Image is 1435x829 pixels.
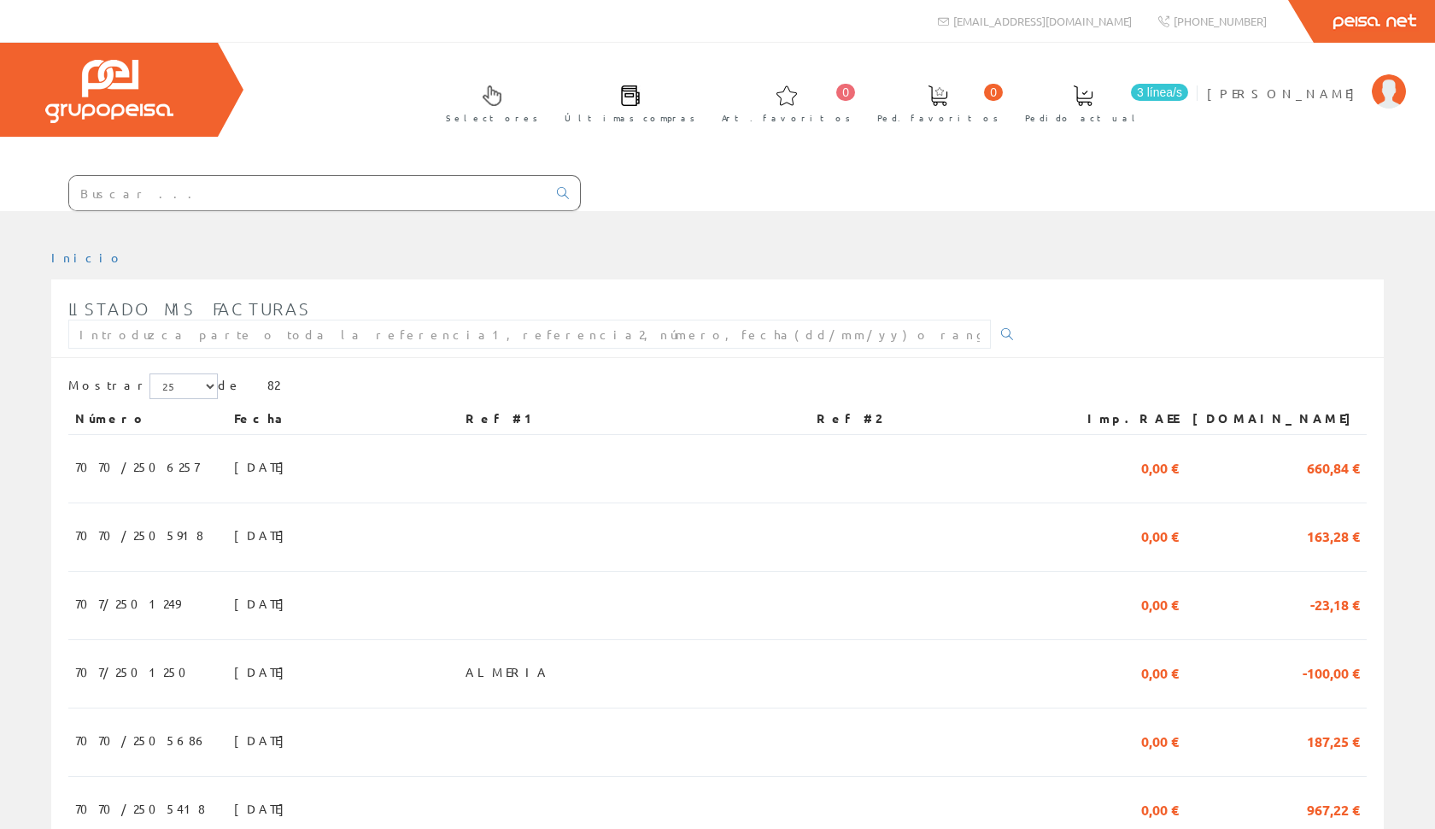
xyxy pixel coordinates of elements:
span: 187,25 € [1307,726,1360,755]
a: Selectores [429,71,547,133]
input: Introduzca parte o toda la referencia1, referencia2, número, fecha(dd/mm/yy) o rango de fechas(dd... [68,320,991,349]
span: 0,00 € [1141,794,1179,823]
th: Imp.RAEE [1057,403,1186,434]
span: 707/2501249 [75,589,180,618]
span: -100,00 € [1303,657,1360,686]
span: 0,00 € [1141,452,1179,481]
span: 0,00 € [1141,726,1179,755]
span: [EMAIL_ADDRESS][DOMAIN_NAME] [953,14,1132,28]
th: Ref #2 [810,403,1057,434]
input: Buscar ... [69,176,547,210]
span: Art. favoritos [722,109,851,126]
span: 7070/2505686 [75,726,208,755]
span: [DATE] [234,726,293,755]
a: 3 línea/s Pedido actual [1008,71,1192,133]
span: Últimas compras [565,109,695,126]
span: 967,22 € [1307,794,1360,823]
span: 660,84 € [1307,452,1360,481]
span: [PERSON_NAME] [1207,85,1363,102]
span: 0 [836,84,855,101]
span: [DATE] [234,794,293,823]
label: Mostrar [68,373,218,399]
span: 3 línea/s [1131,84,1188,101]
th: Número [68,403,227,434]
span: 163,28 € [1307,520,1360,550]
span: 0,00 € [1141,589,1179,618]
span: Selectores [446,109,538,126]
span: 0 [984,84,1003,101]
a: [PERSON_NAME] [1207,71,1406,87]
span: 707/2501250 [75,657,196,686]
span: ALMERIA [466,657,549,686]
th: Ref #1 [459,403,810,434]
th: [DOMAIN_NAME] [1186,403,1367,434]
span: [DATE] [234,452,293,481]
span: 7070/2506257 [75,452,199,481]
span: 0,00 € [1141,520,1179,550]
a: Últimas compras [548,71,704,133]
img: Grupo Peisa [45,60,173,123]
span: Ped. favoritos [877,109,999,126]
div: de 82 [68,373,1367,403]
span: 7070/2505418 [75,794,205,823]
span: 7070/2505918 [75,520,203,550]
span: Listado mis facturas [68,298,311,319]
span: 0,00 € [1141,657,1179,686]
select: Mostrar [149,373,218,399]
a: Inicio [51,250,124,265]
th: Fecha [227,403,459,434]
span: [DATE] [234,657,293,686]
span: -23,18 € [1310,589,1360,618]
span: [PHONE_NUMBER] [1174,14,1267,28]
span: Pedido actual [1025,109,1141,126]
span: [DATE] [234,589,293,618]
span: [DATE] [234,520,293,550]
